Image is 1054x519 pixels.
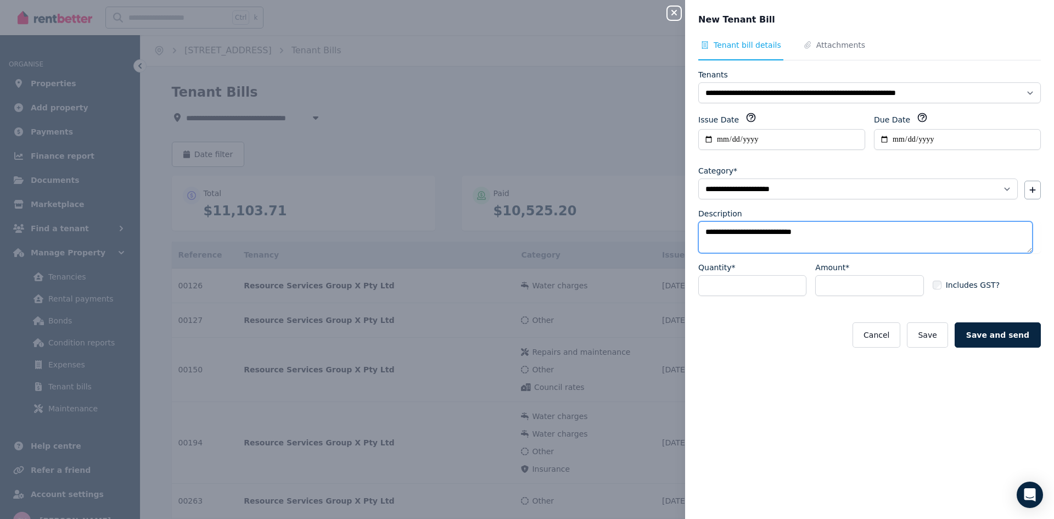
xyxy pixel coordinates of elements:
button: Cancel [853,322,900,348]
label: Description [698,208,742,219]
button: Save [907,322,948,348]
div: Open Intercom Messenger [1017,482,1043,508]
label: Due Date [874,114,910,125]
span: Includes GST? [946,280,1000,291]
label: Amount* [815,262,849,273]
span: Attachments [816,40,865,51]
input: Includes GST? [933,281,941,289]
span: Tenant bill details [714,40,781,51]
label: Category* [698,165,737,176]
label: Tenants [698,69,728,80]
span: New Tenant Bill [698,13,775,26]
label: Issue Date [698,114,739,125]
label: Quantity* [698,262,736,273]
button: Save and send [955,322,1041,348]
nav: Tabs [698,40,1041,60]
